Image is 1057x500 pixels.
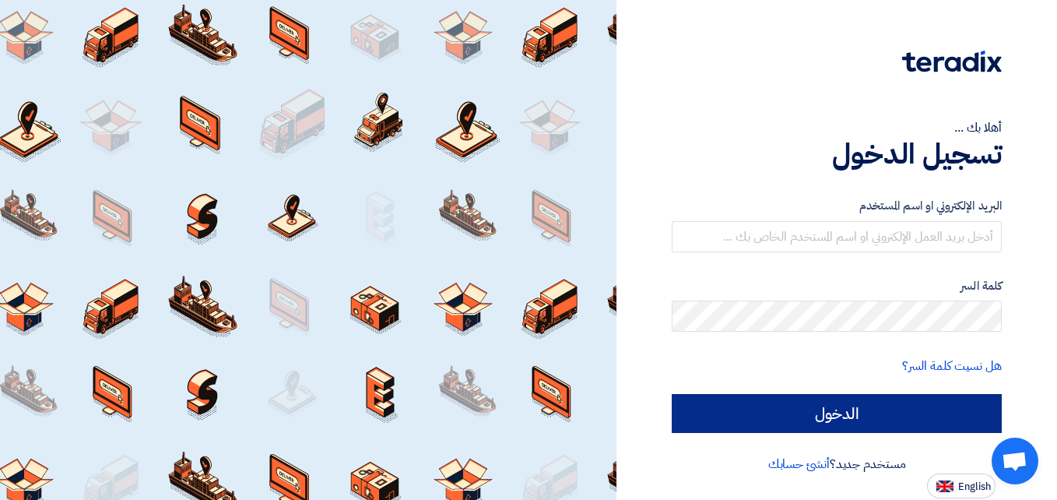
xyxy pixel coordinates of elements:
[672,455,1002,474] div: مستخدم جديد؟
[992,438,1038,484] a: Open chat
[672,221,1002,252] input: أدخل بريد العمل الإلكتروني او اسم المستخدم الخاص بك ...
[672,197,1002,215] label: البريد الإلكتروني او اسم المستخدم
[902,51,1002,72] img: Teradix logo
[902,357,1002,375] a: هل نسيت كلمة السر؟
[927,474,996,498] button: English
[672,277,1002,295] label: كلمة السر
[672,118,1002,137] div: أهلا بك ...
[672,137,1002,171] h1: تسجيل الدخول
[936,481,953,492] img: en-US.png
[768,455,830,474] a: أنشئ حسابك
[672,394,1002,433] input: الدخول
[958,481,991,492] span: English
